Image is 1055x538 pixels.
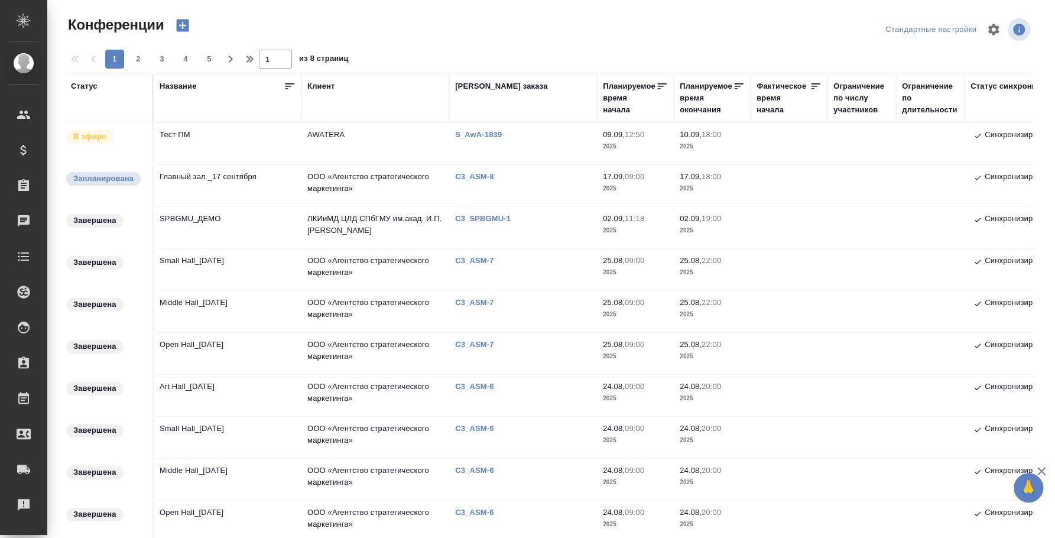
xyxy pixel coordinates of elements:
[603,309,668,320] p: 2025
[680,466,702,475] p: 24.08,
[625,298,644,307] p: 09:00
[154,207,301,248] td: SPBGMU_ДЕМО
[455,466,502,475] a: C3_ASM-6
[301,417,449,458] td: ООО «Агентство стратегического маркетинга»
[152,53,171,65] span: 3
[680,225,745,236] p: 2025
[680,309,745,320] p: 2025
[301,333,449,374] td: ООО «Агентство стратегического маркетинга»
[603,172,625,181] p: 17.09,
[603,382,625,391] p: 24.08,
[680,267,745,278] p: 2025
[455,382,502,391] p: C3_ASM-6
[702,340,721,349] p: 22:00
[680,382,702,391] p: 24.08,
[680,214,702,223] p: 02.09,
[985,129,1054,143] p: Синхронизировано
[129,50,148,69] button: 2
[702,508,721,517] p: 20:00
[73,131,106,142] p: В эфире
[1008,18,1033,41] span: Посмотреть информацию
[1018,475,1038,500] span: 🙏
[154,375,301,416] td: Art Hall_[DATE]
[301,207,449,248] td: ЛКИиМД ЦЛД СПбГМУ им.акад. И.П.[PERSON_NAME]
[73,508,116,520] p: Завершена
[680,130,702,139] p: 10.09,
[625,424,644,433] p: 09:00
[154,249,301,290] td: Small Hall_[DATE]
[680,508,702,517] p: 24.08,
[154,165,301,206] td: Главный зал _17 сентября
[603,466,625,475] p: 24.08,
[985,297,1054,311] p: Синхронизировано
[603,130,625,139] p: 09.09,
[702,214,721,223] p: 19:00
[168,15,197,35] button: Создать
[455,256,502,265] a: C3_ASM-7
[73,341,116,352] p: Завершена
[833,80,890,116] div: Ограничение по числу участников
[985,213,1054,227] p: Синхронизировано
[603,477,668,488] p: 2025
[985,339,1054,353] p: Синхронизировано
[603,141,668,153] p: 2025
[73,383,116,394] p: Завершена
[154,333,301,374] td: Open Hall_[DATE]
[73,215,116,226] p: Завершена
[603,183,668,195] p: 2025
[625,172,644,181] p: 09:00
[702,382,721,391] p: 20:00
[680,172,702,181] p: 17.09,
[702,130,721,139] p: 18:00
[625,340,644,349] p: 09:00
[65,15,164,34] span: Конференции
[603,256,625,265] p: 25.08,
[603,340,625,349] p: 25.08,
[301,165,449,206] td: ООО «Агентство стратегического маркетинга»
[902,80,959,116] div: Ограничение по длительности
[301,123,449,164] td: AWATERA
[680,183,745,195] p: 2025
[625,214,644,223] p: 11:18
[625,466,644,475] p: 09:00
[882,21,979,39] div: split button
[680,340,702,349] p: 25.08,
[603,393,668,404] p: 2025
[301,291,449,332] td: ООО «Агентство стратегического маркетинга»
[152,50,171,69] button: 3
[200,50,219,69] button: 5
[985,255,1054,269] p: Синхронизировано
[73,257,116,268] p: Завершена
[154,417,301,458] td: Small Hall_[DATE]
[455,172,502,181] a: C3_ASM-8
[680,435,745,446] p: 2025
[160,80,196,92] div: Название
[625,130,644,139] p: 12:50
[603,225,668,236] p: 2025
[603,80,656,116] div: Планируемое время начала
[680,477,745,488] p: 2025
[985,381,1054,395] p: Синхронизировано
[154,459,301,500] td: Middle Hall_[DATE]
[200,53,219,65] span: 5
[455,130,511,139] a: S_AwA-1839
[680,393,745,404] p: 2025
[307,80,335,92] div: Клиент
[603,298,625,307] p: 25.08,
[625,256,644,265] p: 09:00
[680,141,745,153] p: 2025
[71,80,98,92] div: Статус
[702,424,721,433] p: 20:00
[702,298,721,307] p: 22:00
[702,172,721,181] p: 18:00
[301,459,449,500] td: ООО «Агентство стратегического маркетинга»
[176,53,195,65] span: 4
[455,340,502,349] p: C3_ASM-7
[73,173,134,184] p: Запланирована
[73,299,116,310] p: Завершена
[455,508,502,517] a: C3_ASM-6
[702,466,721,475] p: 20:00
